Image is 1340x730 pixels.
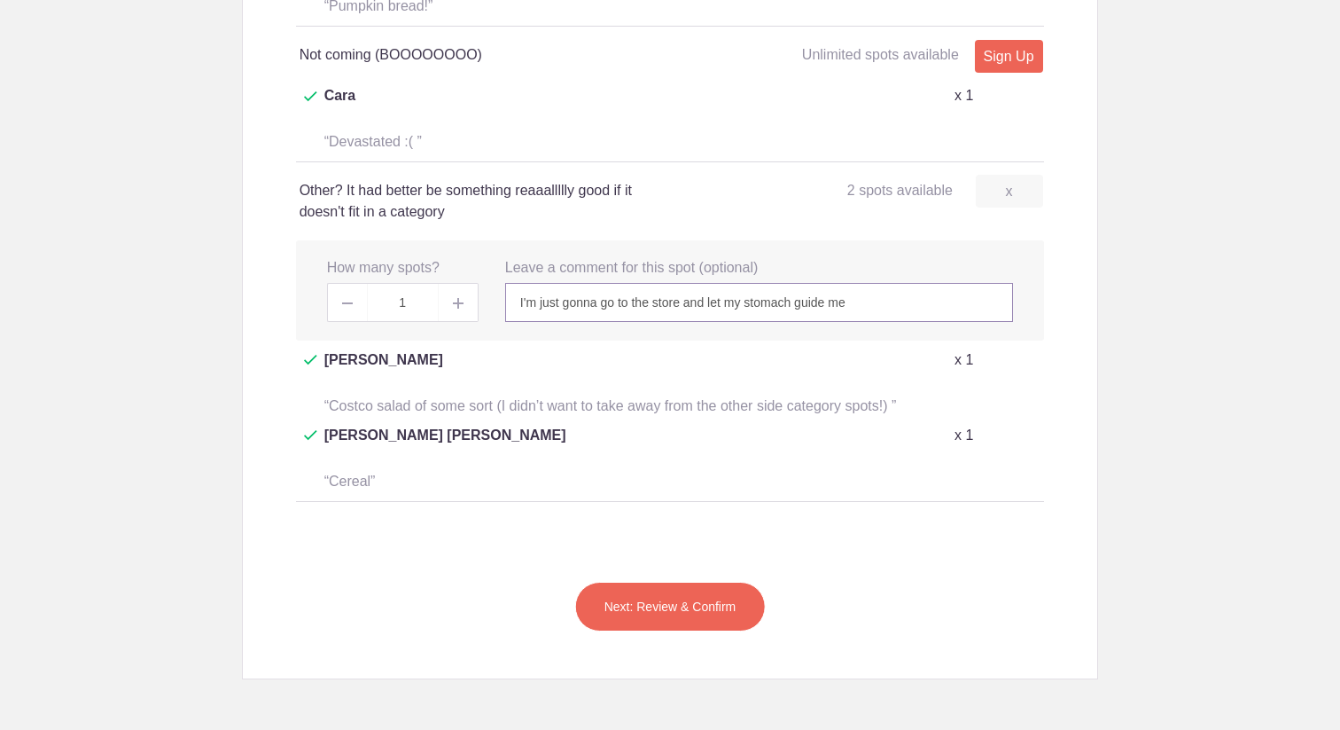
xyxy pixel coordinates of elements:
p: x 1 [954,425,973,446]
span: “Cereal” [324,474,376,489]
label: How many spots? [327,258,440,279]
p: x 1 [954,349,973,371]
img: Check dark green [304,430,317,441]
button: Next: Review & Confirm [575,582,766,632]
h4: Other? It had better be something reaaallllly good if it doesn't fit in a category [300,180,670,223]
span: Unlimited spots available [802,47,959,62]
img: Plus gray [453,298,464,309]
span: Cara [324,85,356,128]
img: Check dark green [304,91,317,102]
img: Check dark green [304,355,317,365]
a: Sign Up [975,40,1043,73]
span: [PERSON_NAME] [PERSON_NAME] [324,425,566,467]
input: Enter message [505,283,1013,322]
span: “Devastated :( ” [324,134,422,149]
span: [PERSON_NAME] [324,349,443,392]
span: 2 spots available [847,183,953,198]
img: Minus gray [342,302,353,304]
span: “Costco salad of some sort (I didn’t want to take away from the other side category spots!) ” [324,398,897,413]
h4: Not coming (BOOOOOOOO) [300,44,670,66]
p: x 1 [954,85,973,106]
a: x [976,175,1043,208]
label: Leave a comment for this spot (optional) [505,258,758,279]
